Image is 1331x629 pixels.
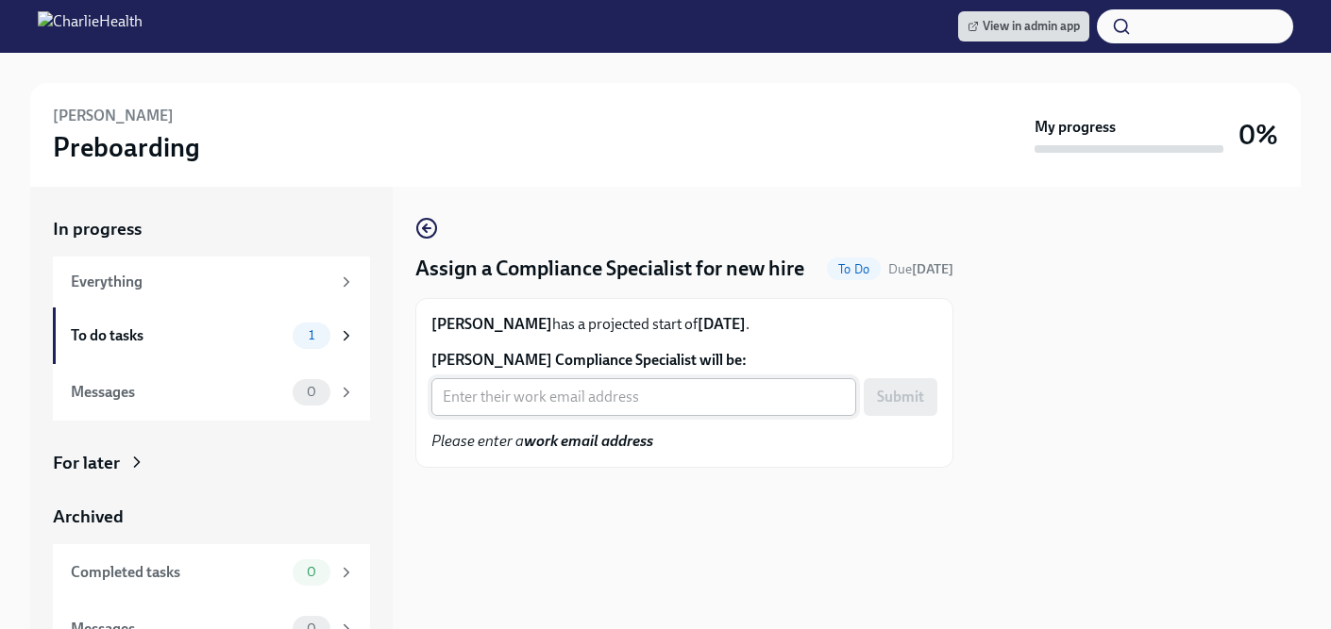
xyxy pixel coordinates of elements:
span: View in admin app [968,17,1080,36]
span: 0 [295,385,328,399]
strong: [PERSON_NAME] [431,315,552,333]
a: For later [53,451,370,475]
div: Completed tasks [71,562,285,583]
input: Enter their work email address [431,378,856,416]
a: In progress [53,217,370,241]
strong: [DATE] [698,315,746,333]
h3: Preboarding [53,130,200,164]
span: October 8th, 2025 09:00 [888,260,953,278]
a: To do tasks1 [53,307,370,364]
a: Completed tasks0 [53,544,370,601]
a: View in admin app [958,11,1089,41]
a: Everything [53,257,370,307]
p: has a projected start of . [431,314,937,335]
span: To Do [827,262,881,276]
div: For later [53,451,120,475]
a: Archived [53,505,370,529]
h6: [PERSON_NAME] [53,106,174,126]
strong: [DATE] [912,261,953,277]
img: CharlieHealth [38,11,143,41]
h4: Assign a Compliance Specialist for new hire [415,255,804,283]
a: Messages0 [53,364,370,421]
strong: My progress [1035,117,1116,138]
div: Messages [71,382,285,403]
strong: work email address [524,432,653,450]
span: 1 [297,328,326,342]
div: Everything [71,272,330,292]
span: 0 [295,565,328,579]
label: [PERSON_NAME] Compliance Specialist will be: [431,350,937,371]
em: Please enter a [431,432,653,450]
span: Due [888,261,953,277]
div: To do tasks [71,325,285,346]
h3: 0% [1238,118,1278,152]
